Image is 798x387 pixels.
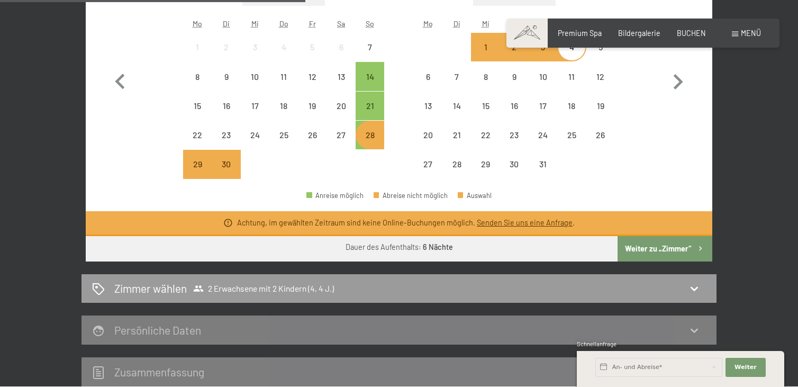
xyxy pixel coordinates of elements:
[193,283,334,294] span: 2 Erwachsene mit 2 Kindern (4, 4 J.)
[193,19,202,28] abbr: Montag
[184,160,211,186] div: 29
[299,43,325,69] div: 5
[471,62,500,91] div: Anreise nicht möglich
[500,121,529,149] div: Anreise nicht möglich
[500,62,529,91] div: Thu Oct 09 2025
[442,121,471,149] div: Tue Oct 21 2025
[242,73,268,99] div: 10
[346,242,453,253] div: Dauer des Aufenthalts:
[587,43,614,69] div: 5
[558,29,602,38] a: Premium Spa
[558,131,585,157] div: 25
[357,73,383,99] div: 14
[443,131,470,157] div: 21
[212,33,240,61] div: Anreise nicht möglich
[241,33,269,61] div: Anreise nicht möglich
[374,192,448,199] div: Abreise nicht möglich
[183,92,212,120] div: Anreise nicht möglich
[269,92,298,120] div: Anreise nicht möglich
[328,102,355,128] div: 20
[414,121,442,149] div: Anreise nicht möglich
[442,92,471,120] div: Anreise nicht möglich
[298,62,327,91] div: Fri Sep 12 2025
[530,160,556,186] div: 31
[423,242,453,251] b: 6 Nächte
[586,62,615,91] div: Anreise nicht möglich
[500,33,529,61] div: Anreise nicht möglich
[251,19,259,28] abbr: Mittwoch
[472,43,498,69] div: 1
[212,62,240,91] div: Anreise nicht möglich
[298,92,327,120] div: Fri Sep 19 2025
[356,92,384,120] div: Sun Sep 21 2025
[299,131,325,157] div: 26
[356,62,384,91] div: Sun Sep 14 2025
[269,121,298,149] div: Thu Sep 25 2025
[586,33,615,61] div: Sun Oct 05 2025
[366,19,374,28] abbr: Sonntag
[212,92,240,120] div: Anreise nicht möglich
[442,92,471,120] div: Tue Oct 14 2025
[557,33,586,61] div: Sat Oct 04 2025
[415,160,441,186] div: 27
[183,62,212,91] div: Mon Sep 08 2025
[270,102,297,128] div: 18
[242,43,268,69] div: 3
[327,62,356,91] div: Anreise nicht möglich
[241,121,269,149] div: Anreise nicht möglich
[454,19,460,28] abbr: Dienstag
[298,121,327,149] div: Anreise nicht möglich
[114,323,201,337] h2: Persönliche Daten
[241,33,269,61] div: Wed Sep 03 2025
[212,62,240,91] div: Tue Sep 09 2025
[677,29,706,38] a: BUCHEN
[337,19,345,28] abbr: Samstag
[269,62,298,91] div: Thu Sep 11 2025
[356,121,384,149] div: Anreise möglich
[530,131,556,157] div: 24
[557,121,586,149] div: Anreise nicht möglich
[577,340,616,347] span: Schnellanfrage
[443,160,470,186] div: 28
[557,62,586,91] div: Anreise nicht möglich
[241,92,269,120] div: Anreise nicht möglich
[472,160,498,186] div: 29
[529,150,557,178] div: Fri Oct 31 2025
[212,92,240,120] div: Tue Sep 16 2025
[471,121,500,149] div: Wed Oct 22 2025
[327,92,356,120] div: Anreise nicht möglich
[471,150,500,178] div: Wed Oct 29 2025
[269,92,298,120] div: Thu Sep 18 2025
[356,33,384,61] div: Anreise nicht möglich
[270,131,297,157] div: 25
[414,150,442,178] div: Mon Oct 27 2025
[726,358,766,377] button: Weiter
[501,160,528,186] div: 30
[529,33,557,61] div: Fri Oct 03 2025
[213,102,239,128] div: 16
[500,92,529,120] div: Thu Oct 16 2025
[458,192,492,199] div: Auswahl
[500,121,529,149] div: Thu Oct 23 2025
[586,92,615,120] div: Sun Oct 19 2025
[471,62,500,91] div: Wed Oct 08 2025
[415,73,441,99] div: 6
[298,92,327,120] div: Anreise nicht möglich
[500,150,529,178] div: Anreise nicht möglich
[212,121,240,149] div: Anreise nicht möglich
[501,73,528,99] div: 9
[299,102,325,128] div: 19
[298,33,327,61] div: Anreise nicht möglich
[442,62,471,91] div: Tue Oct 07 2025
[471,92,500,120] div: Wed Oct 15 2025
[357,43,383,69] div: 7
[306,192,364,199] div: Anreise möglich
[184,73,211,99] div: 8
[213,73,239,99] div: 9
[414,62,442,91] div: Mon Oct 06 2025
[477,218,573,227] a: Senden Sie uns eine Anfrage
[414,92,442,120] div: Anreise nicht möglich
[530,102,556,128] div: 17
[212,150,240,178] div: Tue Sep 30 2025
